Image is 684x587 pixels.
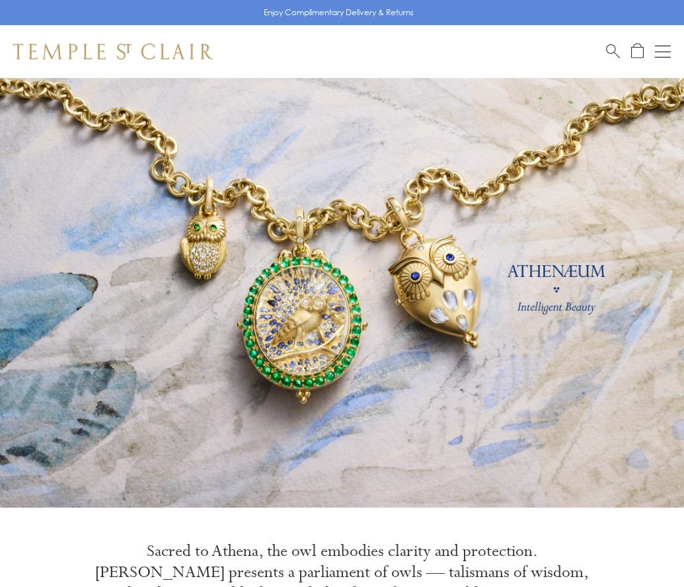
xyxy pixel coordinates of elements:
a: Search [606,43,620,59]
button: Open navigation [655,44,671,59]
p: Enjoy Complimentary Delivery & Returns [264,6,414,19]
img: Temple St. Clair [13,44,213,59]
a: Open Shopping Bag [631,43,644,59]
